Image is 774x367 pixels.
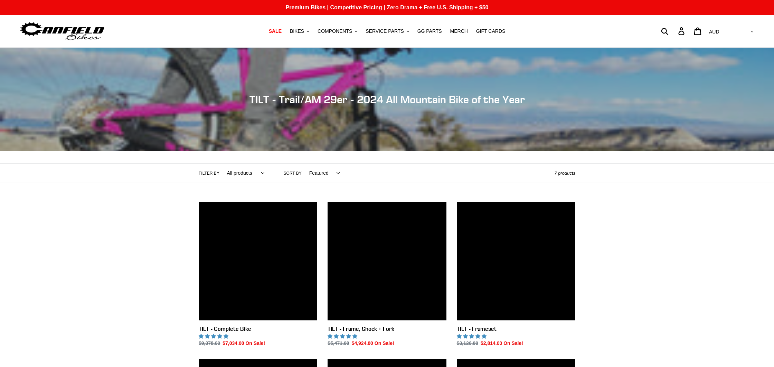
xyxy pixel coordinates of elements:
label: Filter by [199,170,219,176]
button: COMPONENTS [314,27,361,36]
span: COMPONENTS [318,28,352,34]
span: SALE [269,28,282,34]
label: Sort by [284,170,302,176]
img: Canfield Bikes [19,20,105,42]
span: BIKES [290,28,304,34]
input: Search [665,23,682,39]
span: GIFT CARDS [476,28,506,34]
a: GG PARTS [414,27,445,36]
span: 7 products [554,171,575,176]
span: SERVICE PARTS [366,28,404,34]
span: TILT - Trail/AM 29er - 2024 All Mountain Bike of the Year [249,93,525,106]
button: BIKES [286,27,313,36]
button: SERVICE PARTS [362,27,412,36]
a: MERCH [447,27,471,36]
a: SALE [265,27,285,36]
a: GIFT CARDS [473,27,509,36]
span: MERCH [450,28,468,34]
span: GG PARTS [417,28,442,34]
